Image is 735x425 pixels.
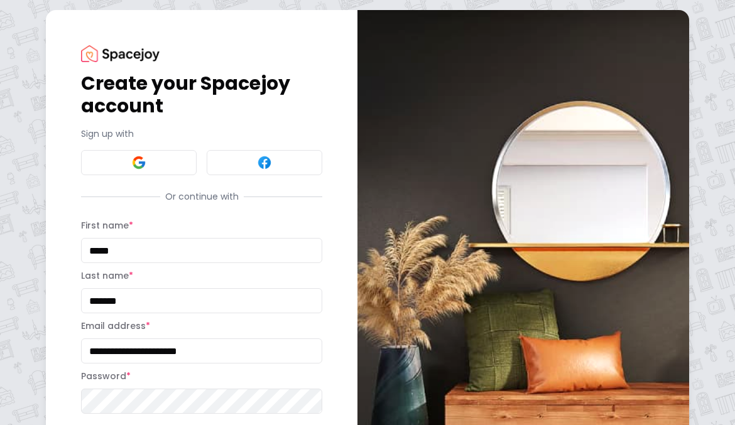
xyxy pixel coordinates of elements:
[131,155,146,170] img: Google signin
[81,269,133,282] label: Last name
[81,72,322,117] h1: Create your Spacejoy account
[160,190,244,203] span: Or continue with
[81,370,131,382] label: Password
[81,219,133,232] label: First name
[257,155,272,170] img: Facebook signin
[81,45,160,62] img: Spacejoy Logo
[81,127,322,140] p: Sign up with
[81,320,150,332] label: Email address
